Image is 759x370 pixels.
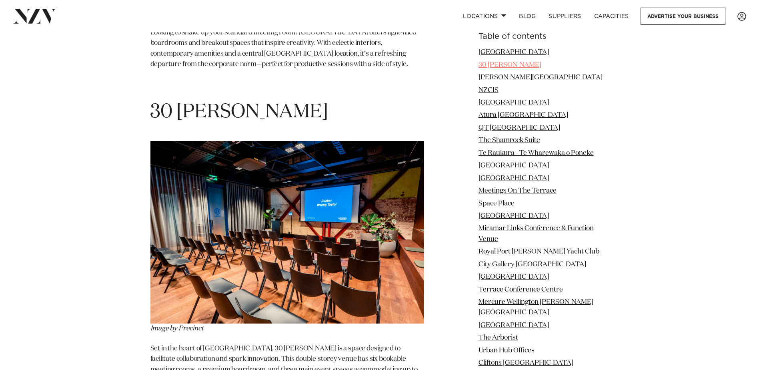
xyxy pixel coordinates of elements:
[641,8,725,25] a: Advertise your business
[457,8,513,25] a: Locations
[479,137,540,144] a: The Shamrock Suite
[479,99,549,106] a: [GEOGRAPHIC_DATA]
[479,162,549,169] a: [GEOGRAPHIC_DATA]
[479,200,515,207] a: Space Place
[479,286,563,293] a: Terrace Conference Centre
[479,49,549,56] a: [GEOGRAPHIC_DATA]
[479,125,560,131] a: QT [GEOGRAPHIC_DATA]
[479,74,603,81] a: [PERSON_NAME][GEOGRAPHIC_DATA]
[588,8,635,25] a: Capacities
[479,360,573,366] a: Cliftons [GEOGRAPHIC_DATA]
[479,225,594,242] a: Miramar Links Conference & Function Venue
[479,187,557,194] a: Meetings On The Terrace
[479,112,568,119] a: Atura [GEOGRAPHIC_DATA]
[479,213,549,219] a: [GEOGRAPHIC_DATA]
[479,347,535,354] a: Urban Hub Offices
[479,86,499,93] a: NZCIS
[479,150,594,157] a: Te Raukura - Te Wharewaka o Poneke
[150,325,204,332] em: Image by Precinct
[479,322,549,329] a: [GEOGRAPHIC_DATA]
[479,334,518,341] a: The Arborist
[479,61,541,68] a: 30 [PERSON_NAME]
[479,299,593,316] a: Mercure Wellington [PERSON_NAME][GEOGRAPHIC_DATA]
[479,32,609,41] h6: Table of contents
[479,248,599,255] a: Royal Port [PERSON_NAME] Yacht Club
[479,175,549,181] a: [GEOGRAPHIC_DATA]
[479,261,586,267] a: City Gallery [GEOGRAPHIC_DATA]
[150,29,417,68] span: Looking to shake up your standard meeting room? [GEOGRAPHIC_DATA] offers light-filled boardrooms ...
[13,9,56,23] img: nzv-logo.png
[513,8,542,25] a: BLOG
[542,8,587,25] a: SUPPLIERS
[150,100,424,125] h1: 30 [PERSON_NAME]
[479,273,549,280] a: [GEOGRAPHIC_DATA]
